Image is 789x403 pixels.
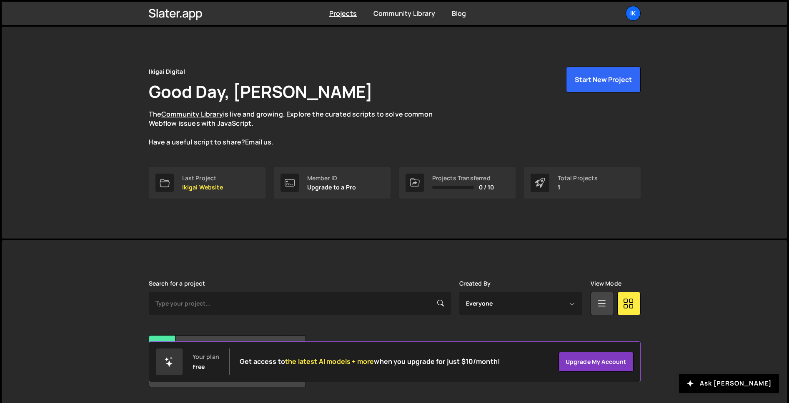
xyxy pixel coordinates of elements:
button: Start New Project [566,67,641,92]
div: Total Projects [558,175,598,182]
p: Ikigai Website [182,184,223,191]
div: Ik [149,336,175,362]
p: The is live and growing. Explore the curated scripts to solve common Webflow issues with JavaScri... [149,109,449,147]
h1: Good Day, [PERSON_NAME] [149,80,373,103]
div: Projects Transferred [432,175,494,182]
div: Ikigai Digital [149,67,185,77]
div: Your plan [193,353,219,360]
a: Upgrade my account [559,352,634,372]
a: Ik [626,6,641,21]
h2: Ikigai Website [180,339,281,348]
label: Created By [459,280,491,287]
a: Community Library [161,109,223,119]
div: Last Project [182,175,223,182]
input: Type your project... [149,292,451,315]
span: 0 / 10 [479,184,494,191]
p: 1 [558,184,598,191]
a: Ik Ikigai Website Created by [PERSON_NAME] No pages have been added to this project [149,335,306,387]
a: Last Project Ikigai Website [149,167,266,199]
p: Upgrade to a Pro [307,184,356,191]
a: Projects [329,9,357,18]
label: Search for a project [149,280,205,287]
div: Free [193,363,205,370]
label: View Mode [591,280,621,287]
h2: Get access to when you upgrade for just $10/month! [240,358,500,366]
button: Ask [PERSON_NAME] [679,374,779,393]
a: Community Library [373,9,435,18]
a: Blog [452,9,466,18]
span: the latest AI models + more [285,357,374,366]
div: Member ID [307,175,356,182]
a: Email us [245,137,271,147]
